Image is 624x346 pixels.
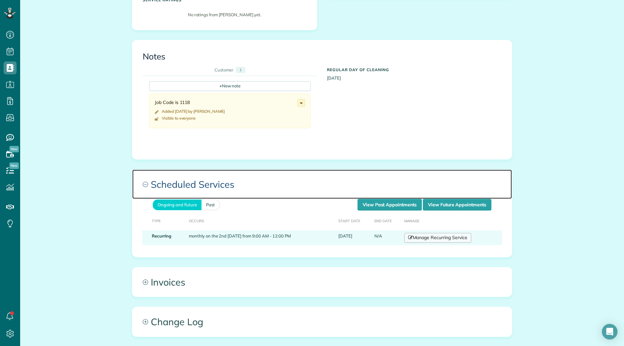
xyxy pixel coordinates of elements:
[162,116,196,121] div: Visible to everyone
[146,12,303,18] p: No ratings from [PERSON_NAME] yet.
[201,199,220,210] a: Past
[142,211,186,230] th: Type
[186,230,336,245] td: monthly on the 2nd [DATE] from 9:00 AM - 12:00 PM
[357,199,422,211] a: View Past Appointments
[153,199,201,210] a: Ongoing and Future
[372,230,402,245] td: N/A
[214,67,233,73] div: Customer
[402,211,502,230] th: Manage
[186,211,336,230] th: Occurs
[132,307,512,336] a: Change Log
[372,211,402,230] th: End Date
[9,146,19,152] span: New
[336,211,372,230] th: Start Date
[9,162,19,169] span: New
[602,324,617,340] div: Open Intercom Messenger
[404,233,471,243] a: Manage Recurring Service
[236,67,245,73] div: 1
[423,199,491,211] a: View Future Appointments
[143,52,501,61] h3: Notes
[155,99,297,106] div: Job Code is 1118
[149,81,311,91] div: New note
[322,64,506,81] div: [DATE]
[327,68,501,72] h5: Regular day of cleaning
[152,233,171,238] strong: Recurring
[162,109,225,114] time: Added [DATE] by [PERSON_NAME]
[336,230,372,245] td: [DATE]
[132,267,512,297] a: Invoices
[219,83,222,89] span: +
[132,170,512,199] a: Scheduled Services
